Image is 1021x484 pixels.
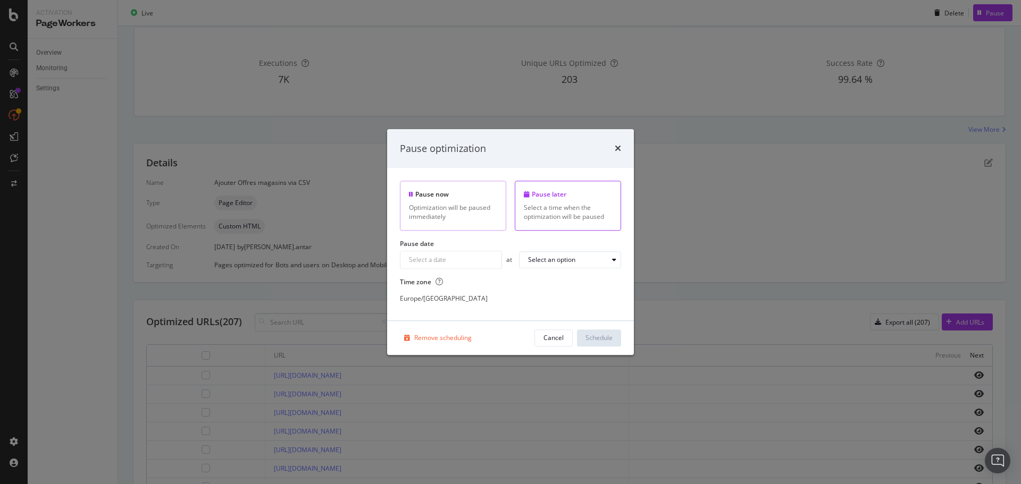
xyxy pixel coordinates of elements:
[409,203,497,222] div: Optimization will be paused immediately
[400,142,486,156] div: Pause optimization
[400,251,501,268] input: Select a date
[577,329,621,346] button: Schedule
[387,129,634,355] div: modal
[400,239,621,248] label: Pause date
[414,334,472,343] div: Remove scheduling
[400,329,472,346] button: Remove scheduling
[400,294,488,303] div: Europe/[GEOGRAPHIC_DATA]
[400,277,621,286] label: Time zone
[528,257,575,263] div: Select an option
[534,329,573,346] button: Cancel
[519,251,621,268] button: Select an option
[585,334,613,343] div: Schedule
[543,334,564,343] div: Cancel
[524,203,612,222] div: Select a time when the optimization will be paused
[524,190,612,199] div: Pause later
[502,255,519,264] div: at
[615,142,621,156] div: times
[985,448,1010,473] div: Open Intercom Messenger
[409,190,497,199] div: Pause now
